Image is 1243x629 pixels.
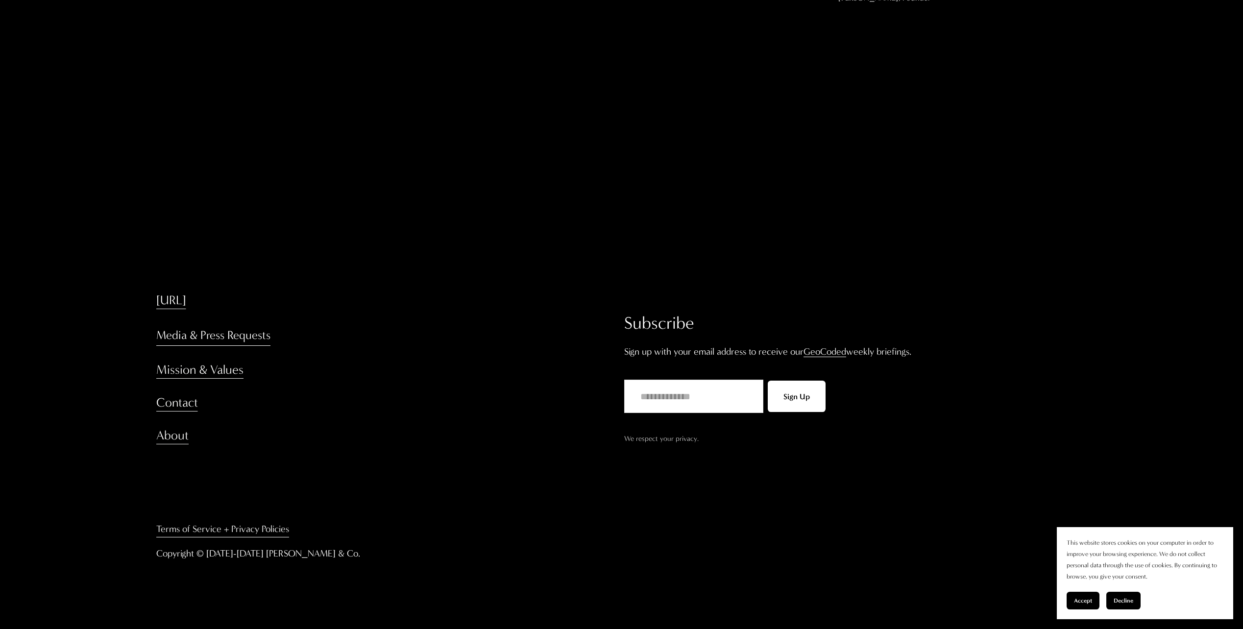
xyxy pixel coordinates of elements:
[1106,592,1141,609] button: Decline
[768,381,826,412] button: Sign Up
[156,292,186,309] a: [URL]
[156,521,289,538] a: Terms of Service + Privacy Policies
[156,394,198,411] a: Contact
[1114,597,1133,604] span: Decline
[804,346,846,357] a: GeoCoded
[1067,592,1099,609] button: Accept
[156,362,244,379] a: Mission & Values
[1067,537,1223,582] p: This website stores cookies on your computer in order to improve your browsing experience. We do ...
[156,545,541,562] p: Copyright © [DATE]-[DATE] [PERSON_NAME] & Co.
[156,325,270,346] a: Media & Press Requests
[156,427,189,444] a: About
[1074,597,1092,604] span: Accept
[624,433,1087,445] p: We respect your privacy.
[624,311,1087,335] h2: Subscribe
[783,392,810,401] span: Sign Up
[624,343,1087,361] p: Sign up with your email address to receive our weekly briefings.
[1057,527,1233,619] section: Cookie banner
